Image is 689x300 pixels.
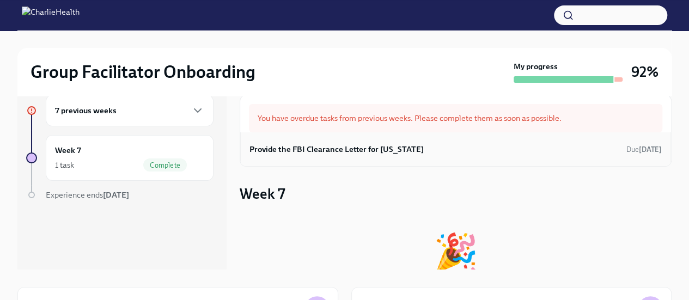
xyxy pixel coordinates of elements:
[249,141,662,157] a: Provide the FBI Clearance Letter for [US_STATE]Due[DATE]
[103,190,129,200] strong: [DATE]
[434,234,478,270] div: 🎉
[639,145,662,154] strong: [DATE]
[143,161,187,169] span: Complete
[249,104,662,132] div: You have overdue tasks from previous weeks. Please complete them as soon as possible.
[514,61,558,72] strong: My progress
[631,62,658,82] h3: 92%
[249,143,424,155] h6: Provide the FBI Clearance Letter for [US_STATE]
[55,105,117,117] h6: 7 previous weeks
[55,144,81,156] h6: Week 7
[626,145,662,154] span: Due
[22,7,80,24] img: CharlieHealth
[240,184,285,204] h3: Week 7
[31,61,255,83] h2: Group Facilitator Onboarding
[26,135,214,181] a: Week 71 taskComplete
[46,190,129,200] span: Experience ends
[46,95,214,126] div: 7 previous weeks
[626,144,662,155] span: August 5th, 2025 10:00
[55,160,74,170] div: 1 task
